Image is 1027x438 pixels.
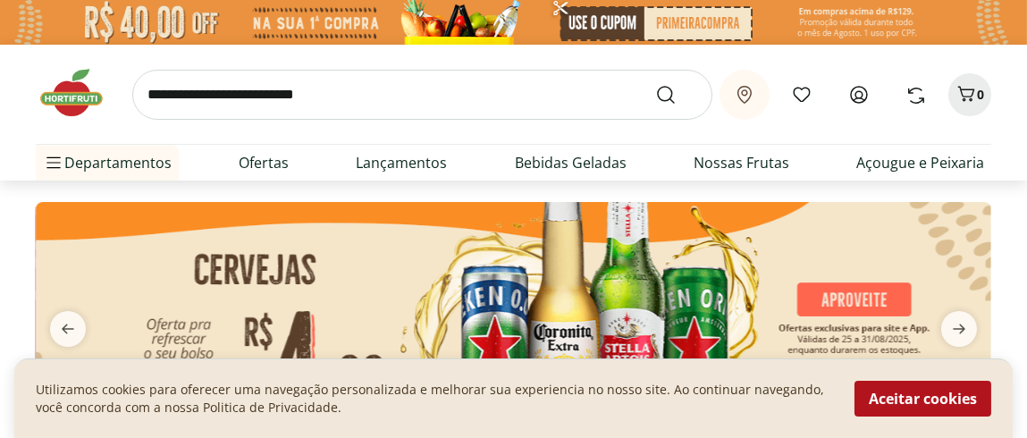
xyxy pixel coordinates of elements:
[977,86,984,103] span: 0
[927,311,991,347] button: next
[36,311,100,347] button: previous
[856,152,984,173] a: Açougue e Peixaria
[43,141,172,184] span: Departamentos
[694,152,789,173] a: Nossas Frutas
[132,70,712,120] input: search
[356,152,447,173] a: Lançamentos
[948,73,991,116] button: Carrinho
[854,381,991,417] button: Aceitar cookies
[36,381,833,417] p: Utilizamos cookies para oferecer uma navegação personalizada e melhorar sua experiencia no nosso ...
[36,66,125,120] img: Hortifruti
[655,84,698,105] button: Submit Search
[515,152,627,173] a: Bebidas Geladas
[239,152,289,173] a: Ofertas
[43,141,64,184] button: Menu
[36,202,991,434] img: cervejas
